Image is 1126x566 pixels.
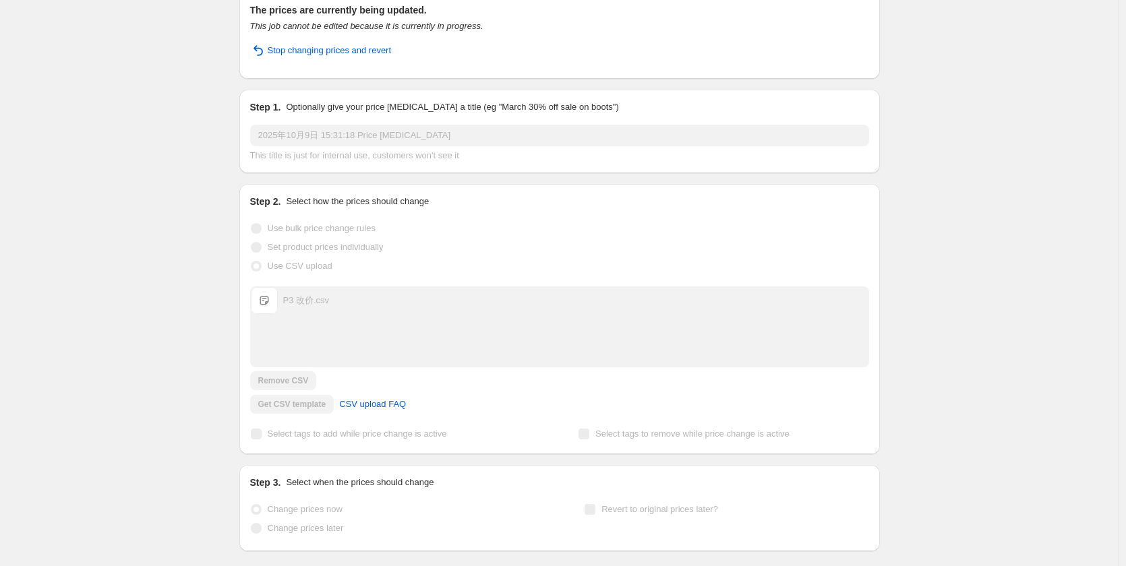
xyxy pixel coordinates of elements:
[268,523,344,533] span: Change prices later
[250,125,869,146] input: 30% off holiday sale
[286,100,618,114] p: Optionally give your price [MEDICAL_DATA] a title (eg "March 30% off sale on boots")
[250,21,483,31] i: This job cannot be edited because it is currently in progress.
[283,294,330,307] div: P3 改价.csv
[250,195,281,208] h2: Step 2.
[268,44,392,57] span: Stop changing prices and revert
[339,398,406,411] span: CSV upload FAQ
[595,429,790,439] span: Select tags to remove while price change is active
[286,195,429,208] p: Select how the prices should change
[250,3,869,17] h2: The prices are currently being updated.
[268,261,332,271] span: Use CSV upload
[250,476,281,489] h2: Step 3.
[331,394,414,415] a: CSV upload FAQ
[268,504,343,514] span: Change prices now
[268,242,384,252] span: Set product prices individually
[242,40,400,61] button: Stop changing prices and revert
[250,100,281,114] h2: Step 1.
[250,150,459,160] span: This title is just for internal use, customers won't see it
[268,429,447,439] span: Select tags to add while price change is active
[286,476,434,489] p: Select when the prices should change
[601,504,718,514] span: Revert to original prices later?
[268,223,376,233] span: Use bulk price change rules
